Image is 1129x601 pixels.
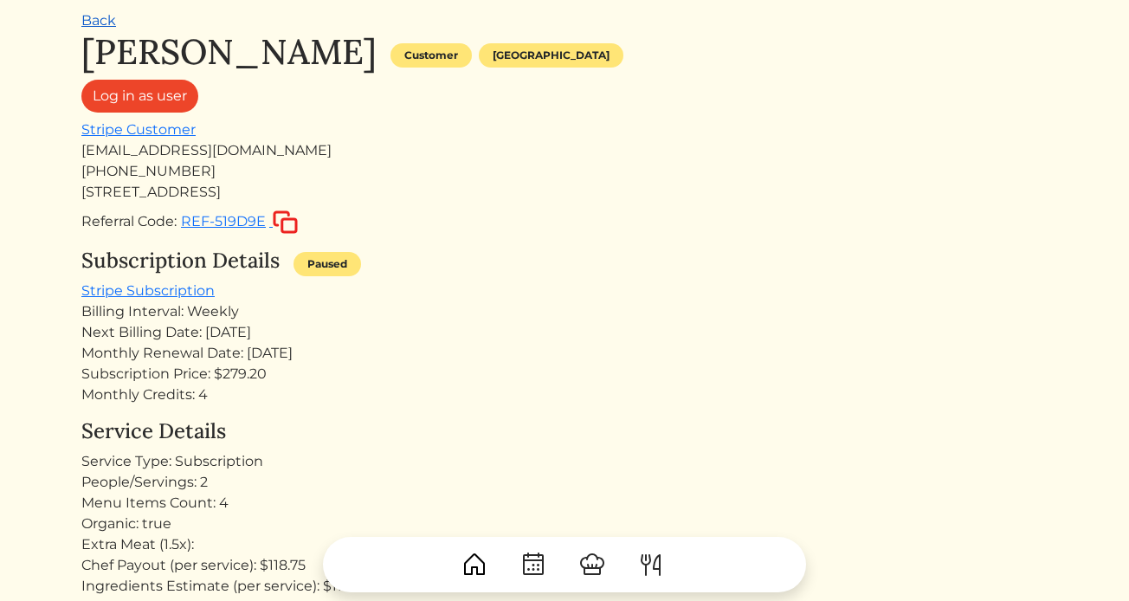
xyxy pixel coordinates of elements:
[81,282,215,299] a: Stripe Subscription
[81,364,1048,385] div: Subscription Price: $279.20
[81,161,1048,182] div: [PHONE_NUMBER]
[81,322,1048,343] div: Next Billing Date: [DATE]
[294,252,361,276] div: Paused
[81,493,1048,514] div: Menu Items Count: 4
[81,182,1048,203] div: [STREET_ADDRESS]
[519,551,547,578] img: CalendarDots-5bcf9d9080389f2a281d69619e1c85352834be518fbc73d9501aef674afc0d57.svg
[81,121,196,138] a: Stripe Customer
[81,419,1048,444] h4: Service Details
[181,213,266,229] span: REF-519D9E
[180,210,299,235] button: REF-519D9E
[81,213,177,229] span: Referral Code:
[81,385,1048,405] div: Monthly Credits: 4
[81,140,1048,161] div: [EMAIL_ADDRESS][DOMAIN_NAME]
[461,551,488,578] img: House-9bf13187bcbb5817f509fe5e7408150f90897510c4275e13d0d5fca38e0b5951.svg
[273,210,298,234] img: copy-c88c4d5ff2289bbd861d3078f624592c1430c12286b036973db34a3c10e19d95.svg
[81,451,1048,472] div: Service Type: Subscription
[81,12,116,29] a: Back
[81,31,377,73] h1: [PERSON_NAME]
[637,551,665,578] img: ForkKnife-55491504ffdb50bab0c1e09e7649658475375261d09fd45db06cec23bce548bf.svg
[81,472,1048,493] div: People/Servings: 2
[578,551,606,578] img: ChefHat-a374fb509e4f37eb0702ca99f5f64f3b6956810f32a249b33092029f8484b388.svg
[81,343,1048,364] div: Monthly Renewal Date: [DATE]
[479,43,623,68] div: [GEOGRAPHIC_DATA]
[390,43,472,68] div: Customer
[81,80,198,113] a: Log in as user
[81,301,1048,322] div: Billing Interval: Weekly
[81,514,1048,534] div: Organic: true
[81,249,280,274] h4: Subscription Details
